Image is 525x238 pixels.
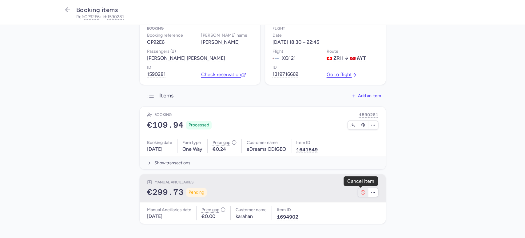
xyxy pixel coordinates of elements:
[76,15,463,19] p: Ref: • id:
[182,139,202,146] h5: Fare type
[147,39,165,45] button: CP92E6
[182,146,202,152] span: One Way
[272,55,296,61] div: XQ121
[272,64,277,71] span: ID
[272,27,378,31] h4: Flight
[347,90,386,102] button: Add an item
[358,93,381,98] span: Add an item
[272,48,283,55] span: Flight
[272,32,282,39] span: Date
[107,15,124,19] button: 1590281
[347,178,374,184] div: Cancel item
[327,48,338,55] span: Route
[147,71,166,77] button: 1590281
[147,48,176,55] span: Passengers (2)
[296,139,318,146] h5: Item ID
[147,64,151,71] span: ID
[76,6,118,14] span: Booking items
[84,15,100,19] button: CP92E6
[236,206,267,214] h5: Customer name
[236,214,253,219] span: karahan
[140,107,386,135] div: Booking1590281€109.94Processed
[272,55,279,61] figure: XQ airline logo
[357,55,366,61] span: AYT
[201,32,247,39] span: [PERSON_NAME] name
[189,122,209,128] span: Processed
[247,146,286,152] span: eDreams ODIGEO
[327,72,357,77] a: Go to flight
[147,32,183,39] span: Booking reference
[147,146,162,152] span: [DATE]
[147,188,184,197] span: €299.73
[147,55,225,61] div: [PERSON_NAME] [PERSON_NAME]
[201,72,246,77] a: Check reservation
[359,112,378,118] button: 1590281
[147,27,253,31] h4: Booking
[147,206,191,214] h5: Manual Ancillaries date
[296,146,318,153] button: 1641849
[201,206,225,214] h5: Price gap
[147,214,162,219] span: [DATE]
[140,157,386,169] button: Show transactions
[277,206,298,214] h5: Item ID
[147,92,174,100] h3: Items
[201,214,215,219] span: €0.00
[154,179,194,185] h4: Manual Ancillaries
[201,39,240,45] div: [PERSON_NAME]
[333,55,343,61] span: ZRH
[272,71,298,77] button: 1319716669
[147,139,172,146] h5: Booking date
[154,112,172,118] h4: Booking
[247,139,286,146] h5: Customer name
[189,189,204,195] span: Pending
[213,146,226,152] span: €0.24
[147,121,184,130] span: €109.94
[277,214,298,220] button: 1694902
[140,174,386,202] div: Manual Ancillaries€299.73Pending
[213,139,237,146] h5: Price gap
[272,39,319,45] div: [DATE] 18:30 – 22:45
